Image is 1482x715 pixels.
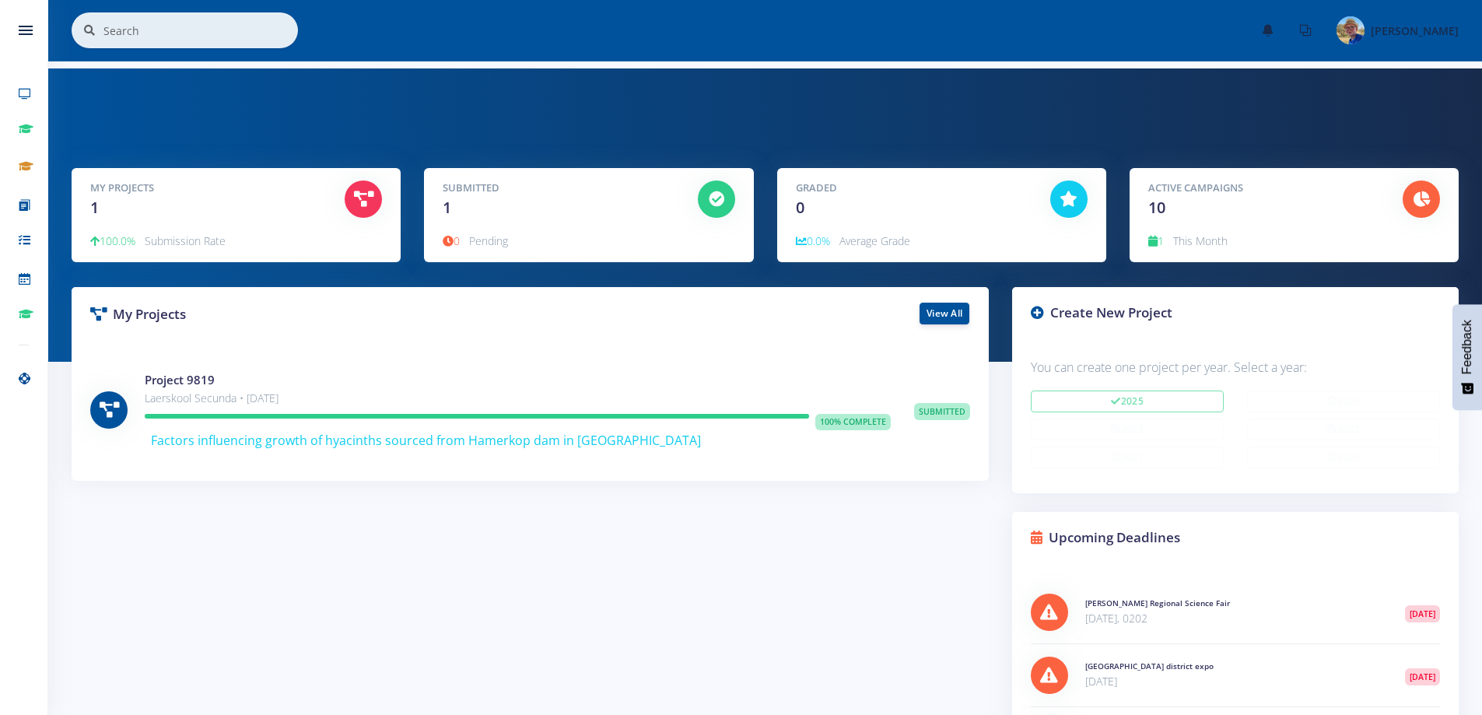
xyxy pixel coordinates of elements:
[914,403,970,420] span: Submitted
[1031,447,1224,468] button: 2021
[796,181,1027,196] h5: Graded
[1031,527,1440,548] h3: Upcoming Deadlines
[1324,13,1459,47] a: Image placeholder [PERSON_NAME]
[1031,357,1440,378] p: You can create one project per year. Select a year:
[1371,23,1459,38] span: [PERSON_NAME]
[1085,598,1382,609] h6: [PERSON_NAME] Regional Science Fair
[1148,233,1164,248] span: 1
[90,304,518,324] h3: My Projects
[1460,320,1474,374] span: Feedback
[90,197,99,218] span: 1
[1405,605,1440,622] span: [DATE]
[1085,609,1382,628] p: [DATE], 0202
[796,233,830,248] span: 0.0%
[1247,447,1440,468] button: 2020
[1148,181,1379,196] h5: Active Campaigns
[145,372,215,387] a: Project 9819
[796,197,804,218] span: 0
[145,389,891,408] p: Laerskool Secunda • [DATE]
[1031,419,1224,440] button: 2023
[90,181,321,196] h5: My Projects
[1148,197,1165,218] span: 10
[1452,304,1482,410] button: Feedback - Show survey
[1173,233,1228,248] span: This Month
[443,197,451,218] span: 1
[1247,391,1440,412] button: 2024
[839,233,910,248] span: Average Grade
[815,414,891,431] span: 100% Complete
[145,233,226,248] span: Submission Rate
[1031,391,1224,412] button: 2025
[1085,672,1382,691] p: [DATE]
[443,233,460,248] span: 0
[1337,16,1365,44] img: Image placeholder
[1031,303,1440,323] h3: Create New Project
[90,233,135,248] span: 100.0%
[151,432,701,449] span: Factors influencing growth of hyacinths sourced from Hamerkop dam in [GEOGRAPHIC_DATA]
[1247,419,1440,440] button: 2022
[443,181,674,196] h5: Submitted
[469,233,508,248] span: Pending
[103,12,298,48] input: Search
[920,303,969,324] a: View All
[1405,668,1440,685] span: [DATE]
[1085,661,1382,672] h6: [GEOGRAPHIC_DATA] district expo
